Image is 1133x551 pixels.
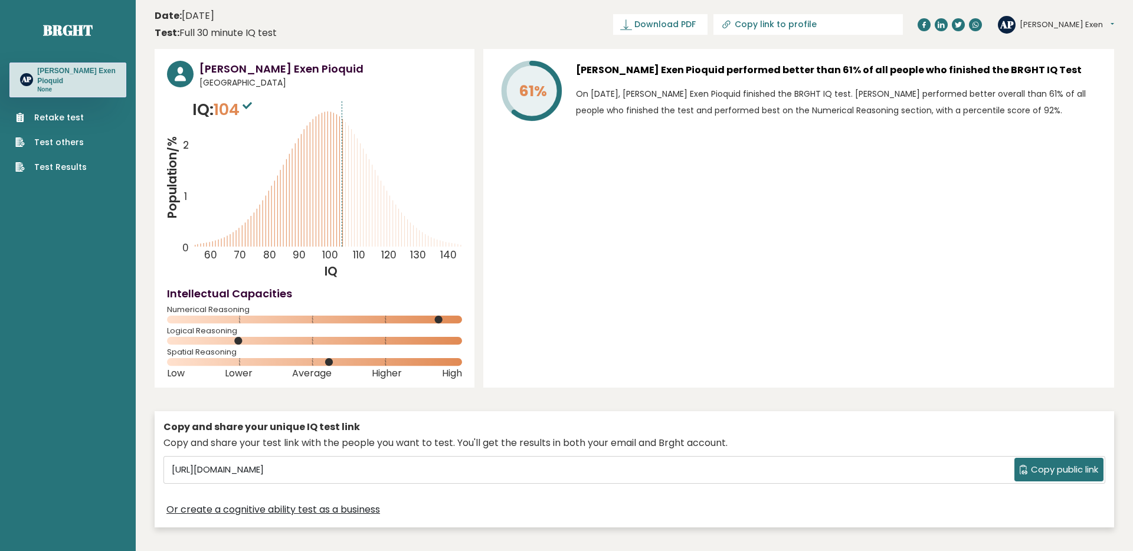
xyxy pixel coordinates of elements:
[264,248,277,263] tspan: 80
[192,98,255,122] p: IQ:
[325,263,338,280] tspan: IQ
[519,81,547,101] tspan: 61%
[1000,17,1014,31] text: AP
[204,248,217,263] tspan: 60
[155,9,214,23] time: [DATE]
[43,21,93,40] a: Brght
[15,161,87,173] a: Test Results
[372,371,402,376] span: Higher
[1014,458,1103,481] button: Copy public link
[155,26,277,40] div: Full 30 minute IQ test
[634,18,696,31] span: Download PDF
[163,136,181,219] tspan: Population/%
[155,9,182,22] b: Date:
[21,75,32,85] text: AP
[613,14,708,35] a: Download PDF
[292,371,332,376] span: Average
[1020,19,1114,31] button: [PERSON_NAME] Exen
[37,86,116,94] p: None
[442,371,462,376] span: High
[293,248,306,263] tspan: 90
[167,307,462,312] span: Numerical Reasoning
[234,248,247,263] tspan: 70
[1031,463,1098,477] span: Copy public link
[576,86,1102,119] p: On [DATE], [PERSON_NAME] Exen Pioquid finished the BRGHT IQ test. [PERSON_NAME] performed better ...
[199,77,462,89] span: [GEOGRAPHIC_DATA]
[183,138,189,152] tspan: 2
[576,61,1102,80] h3: [PERSON_NAME] Exen Pioquid performed better than 61% of all people who finished the BRGHT IQ Test
[353,248,365,263] tspan: 110
[382,248,397,263] tspan: 120
[15,136,87,149] a: Test others
[225,371,253,376] span: Lower
[322,248,338,263] tspan: 100
[163,420,1105,434] div: Copy and share your unique IQ test link
[163,436,1105,450] div: Copy and share your test link with the people you want to test. You'll get the results in both yo...
[167,350,462,355] span: Spatial Reasoning
[199,61,462,77] h3: [PERSON_NAME] Exen Pioquid
[166,503,380,517] a: Or create a cognitive ability test as a business
[441,248,457,263] tspan: 140
[37,66,116,86] h3: [PERSON_NAME] Exen Pioquid
[182,241,189,255] tspan: 0
[167,329,462,333] span: Logical Reasoning
[15,111,87,124] a: Retake test
[184,189,187,204] tspan: 1
[155,26,179,40] b: Test:
[214,99,255,120] span: 104
[167,286,462,301] h4: Intellectual Capacities
[167,371,185,376] span: Low
[411,248,427,263] tspan: 130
